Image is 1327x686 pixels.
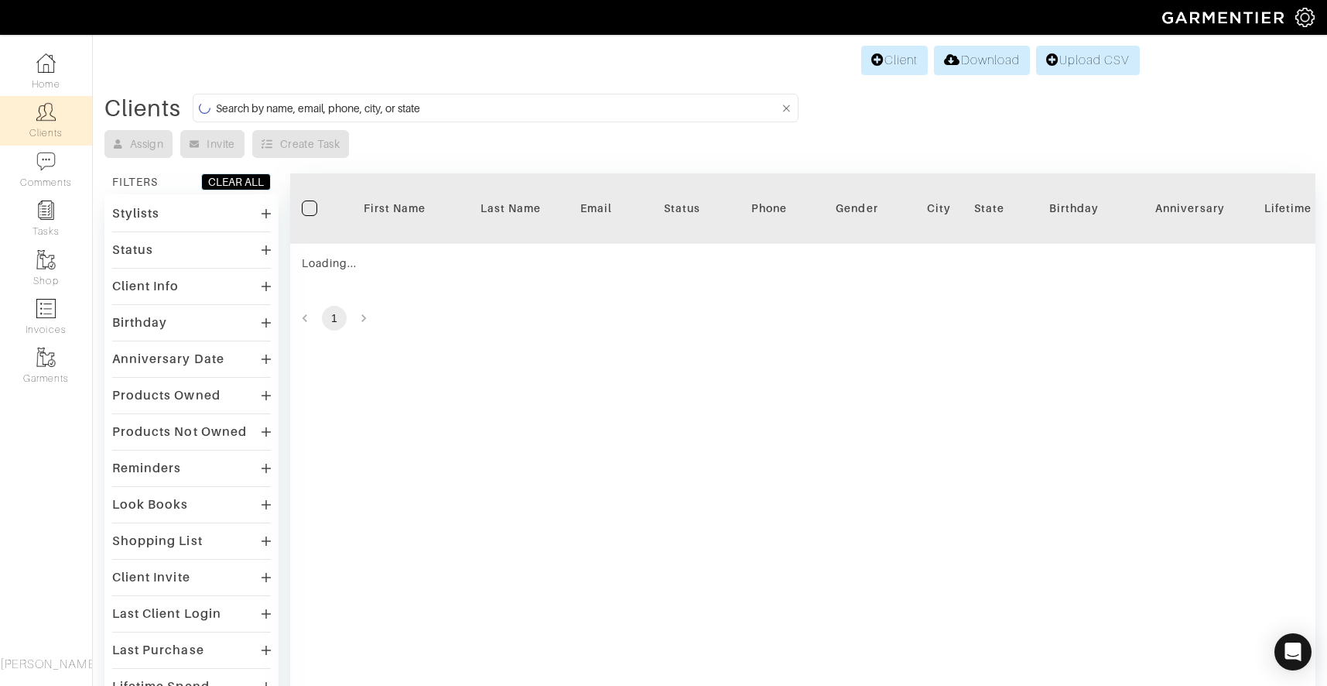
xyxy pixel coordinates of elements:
div: Last Purchase [112,643,204,658]
th: Toggle SortBy [799,173,915,244]
div: Anniversary [1144,201,1236,216]
a: Upload CSV [1036,46,1140,75]
div: CLEAR ALL [208,174,264,190]
div: Gender [811,201,904,216]
div: Status [112,242,153,258]
nav: pagination navigation [290,306,1315,331]
img: reminder-icon-8004d30b9f0a5d33ae49ab947aed9ed385cf756f9e5892f1edd6e32f2345188e.png [36,201,56,220]
div: Status [635,201,728,216]
div: Clients [104,101,181,116]
img: garmentier-logo-header-white-b43fb05a5012e4ada735d5af1a66efaba907eab6374d6393d1fbf88cb4ef424d.png [1154,4,1295,31]
div: First Name [348,201,441,216]
div: State [974,201,1004,216]
a: Download [934,46,1029,75]
th: Toggle SortBy [1016,173,1132,244]
div: FILTERS [112,174,158,190]
div: Last Name [464,201,557,216]
button: page 1 [322,306,347,331]
img: gear-icon-white-bd11855cb880d31180b6d7d6211b90ccbf57a29d726f0c71d8c61bd08dd39cc2.png [1295,8,1315,27]
img: comment-icon-a0a6a9ef722e966f86d9cbdc48e553b5cf19dbc54f86b18d962a5391bc8f6eb6.png [36,152,56,171]
input: Search by name, email, phone, city, or state [216,98,779,118]
div: Reminders [112,461,181,476]
div: Look Books [112,497,189,513]
img: orders-icon-0abe47150d42831381b5fb84f609e132dff9fe21cb692f30cb5eec754e2cba89.png [36,299,56,318]
div: Products Owned [112,388,221,403]
div: City [927,201,951,216]
div: Birthday [1028,201,1120,216]
th: Toggle SortBy [1132,173,1248,244]
div: Client Info [112,279,180,294]
th: Toggle SortBy [337,173,453,244]
a: Client [861,46,928,75]
th: Toggle SortBy [453,173,569,244]
div: Stylists [112,206,159,221]
div: Products Not Owned [112,424,247,440]
div: Anniversary Date [112,352,224,367]
img: garments-icon-b7da505a4dc4fd61783c78ac3ca0ef83fa9d6f193b1c9dc38574b1d14d53ca28.png [36,348,56,367]
th: Toggle SortBy [624,173,740,244]
div: Client Invite [112,570,190,585]
div: Last Client Login [112,606,221,622]
div: Birthday [112,315,167,331]
div: Loading... [302,256,612,271]
button: CLEAR ALL [201,173,271,190]
div: Email [580,201,612,216]
img: dashboard-icon-dbcd8f5a0b271acd01030246c82b418ddd0df26cd7fceb0bd07c9910d44c42f6.png [36,53,56,73]
div: Phone [751,201,787,216]
img: garments-icon-b7da505a4dc4fd61783c78ac3ca0ef83fa9d6f193b1c9dc38574b1d14d53ca28.png [36,250,56,269]
img: clients-icon-6bae9207a08558b7cb47a8932f037763ab4055f8c8b6bfacd5dc20c3e0201464.png [36,102,56,122]
div: Shopping List [112,533,203,549]
div: Open Intercom Messenger [1274,633,1312,671]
